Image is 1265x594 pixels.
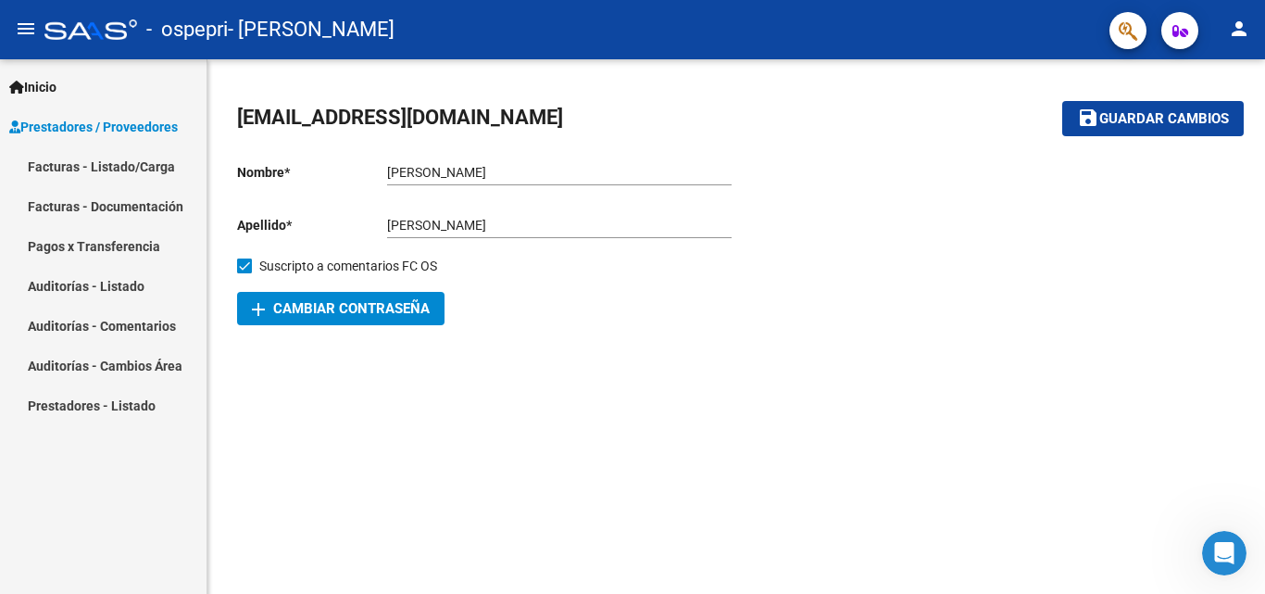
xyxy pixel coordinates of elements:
button: Guardar cambios [1062,101,1244,135]
p: Nombre [237,162,387,183]
span: Prestadores / Proveedores [9,117,178,137]
mat-icon: save [1077,107,1099,129]
mat-icon: add [247,298,269,321]
span: - [PERSON_NAME] [228,9,395,50]
span: Suscripto a comentarios FC OS [259,255,437,277]
iframe: Intercom live chat [1202,531,1246,575]
span: - ospepri [146,9,228,50]
mat-icon: person [1228,18,1250,40]
span: [EMAIL_ADDRESS][DOMAIN_NAME] [237,106,563,129]
p: Apellido [237,215,387,235]
span: Cambiar Contraseña [252,300,430,317]
span: Inicio [9,77,56,97]
span: Guardar cambios [1099,111,1229,128]
button: Cambiar Contraseña [237,292,445,325]
mat-icon: menu [15,18,37,40]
